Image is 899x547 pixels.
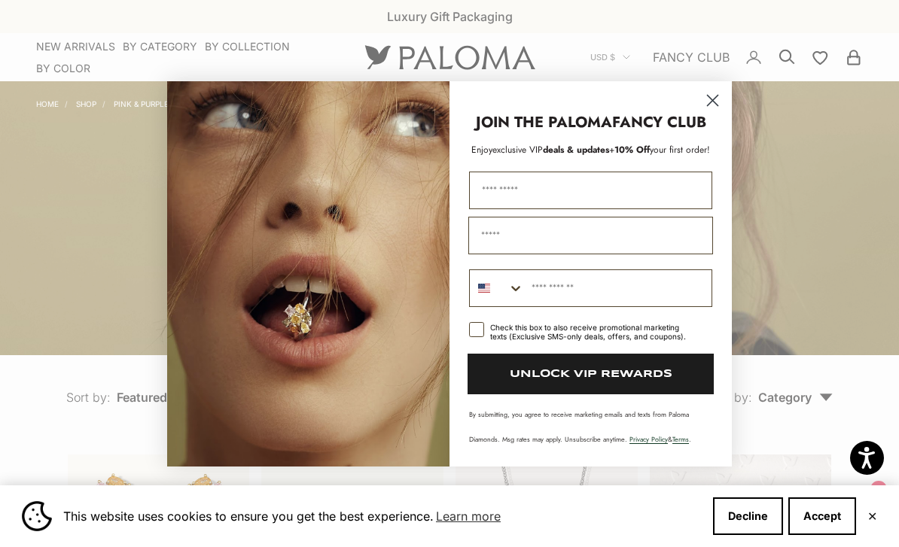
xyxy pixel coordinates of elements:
[788,497,856,535] button: Accept
[468,217,713,254] input: Email
[490,323,694,341] div: Check this box to also receive promotional marketing texts (Exclusive SMS-only deals, offers, and...
[63,505,701,527] span: This website uses cookies to ensure you get the best experience.
[469,409,712,444] p: By submitting, you agree to receive marketing emails and texts from Paloma Diamonds. Msg rates ma...
[22,501,52,531] img: Cookie banner
[614,143,650,157] span: 10% Off
[609,143,710,157] span: + your first order!
[468,354,714,394] button: UNLOCK VIP REWARDS
[478,282,490,294] img: United States
[434,505,503,527] a: Learn more
[524,270,712,306] input: Phone Number
[713,497,783,535] button: Decline
[629,434,691,444] span: & .
[492,143,609,157] span: deals & updates
[470,270,524,306] button: Search Countries
[471,143,492,157] span: Enjoy
[476,111,612,133] strong: JOIN THE PALOMA
[612,111,706,133] strong: FANCY CLUB
[492,143,543,157] span: exclusive VIP
[699,87,726,114] button: Close dialog
[629,434,668,444] a: Privacy Policy
[867,512,877,521] button: Close
[167,81,449,466] img: Loading...
[469,172,712,209] input: First Name
[672,434,689,444] a: Terms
